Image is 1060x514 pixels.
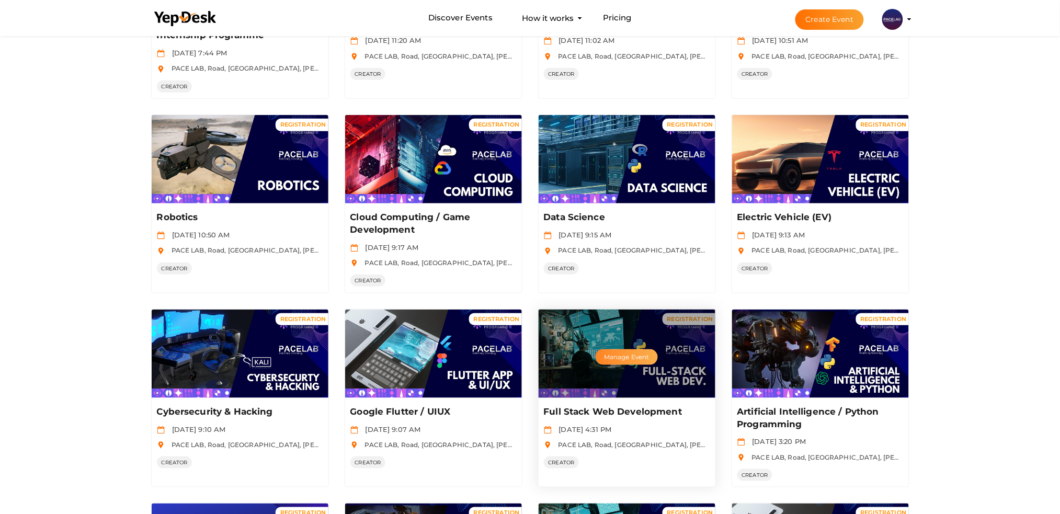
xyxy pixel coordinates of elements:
[795,9,864,30] button: Create Event
[350,275,386,287] span: CREATOR
[166,246,732,254] span: PACE LAB, Road, [GEOGRAPHIC_DATA], [PERSON_NAME][GEOGRAPHIC_DATA], [GEOGRAPHIC_DATA], [GEOGRAPHIC...
[360,259,925,267] span: PACE LAB, Road, [GEOGRAPHIC_DATA], [PERSON_NAME][GEOGRAPHIC_DATA], [GEOGRAPHIC_DATA], [GEOGRAPHIC...
[737,232,745,239] img: calendar.svg
[167,49,227,57] span: [DATE] 7:44 PM
[737,53,745,61] img: location.svg
[157,50,165,58] img: calendar.svg
[554,425,612,433] span: [DATE] 4:31 PM
[350,259,358,267] img: location.svg
[157,211,320,224] p: Robotics
[428,8,493,28] a: Discover Events
[350,456,386,469] span: CREATOR
[350,406,514,418] p: Google Flutter / UIUX
[157,81,192,93] span: CREATOR
[544,68,579,80] span: CREATOR
[167,231,230,239] span: [DATE] 10:50 AM
[737,469,773,481] span: CREATOR
[544,441,552,449] img: location.svg
[747,231,805,239] span: [DATE] 9:13 AM
[747,36,808,44] span: [DATE] 10:51 AM
[157,456,192,469] span: CREATOR
[167,425,226,433] span: [DATE] 9:10 AM
[789,349,851,365] button: Manage Event
[157,426,165,434] img: calendar.svg
[737,454,745,462] img: location.svg
[209,155,270,170] button: Manage Event
[360,52,925,60] span: PACE LAB, Road, [GEOGRAPHIC_DATA], [PERSON_NAME][GEOGRAPHIC_DATA], [GEOGRAPHIC_DATA], [GEOGRAPHIC...
[157,262,192,275] span: CREATOR
[519,8,577,28] button: How it works
[402,155,464,170] button: Manage Event
[402,349,464,365] button: Manage Event
[544,262,579,275] span: CREATOR
[350,68,386,80] span: CREATOR
[166,64,732,72] span: PACE LAB, Road, [GEOGRAPHIC_DATA], [PERSON_NAME][GEOGRAPHIC_DATA], [GEOGRAPHIC_DATA], [GEOGRAPHIC...
[157,232,165,239] img: calendar.svg
[350,37,358,45] img: calendar.svg
[157,65,165,73] img: location.svg
[360,425,421,433] span: [DATE] 9:07 AM
[737,37,745,45] img: calendar.svg
[882,9,903,30] img: ACg8ocL0kAMv6lbQGkAvZffMI2AGMQOEcunBVH5P4FVoqBXGP4BOzjY=s100
[747,437,806,446] span: [DATE] 3:20 PM
[789,155,851,170] button: Manage Event
[544,232,552,239] img: calendar.svg
[166,441,732,449] span: PACE LAB, Road, [GEOGRAPHIC_DATA], [PERSON_NAME][GEOGRAPHIC_DATA], [GEOGRAPHIC_DATA], [GEOGRAPHIC...
[737,211,901,224] p: Electric Vehicle (EV)
[737,438,745,446] img: calendar.svg
[157,247,165,255] img: location.svg
[544,211,707,224] p: Data Science
[350,426,358,434] img: calendar.svg
[737,247,745,255] img: location.svg
[350,53,358,61] img: location.svg
[209,349,270,365] button: Manage Event
[603,8,632,28] a: Pricing
[596,349,657,365] button: Manage Event
[737,406,901,431] p: Artificial Intelligence / Python Programming
[554,231,612,239] span: [DATE] 9:15 AM
[350,441,358,449] img: location.svg
[157,406,320,418] p: Cybersecurity & Hacking
[360,243,419,252] span: [DATE] 9:17 AM
[360,441,925,449] span: PACE LAB, Road, [GEOGRAPHIC_DATA], [PERSON_NAME][GEOGRAPHIC_DATA], [GEOGRAPHIC_DATA], [GEOGRAPHIC...
[544,456,579,469] span: CREATOR
[737,262,773,275] span: CREATOR
[350,244,358,252] img: calendar.svg
[544,53,552,61] img: location.svg
[360,36,421,44] span: [DATE] 11:20 AM
[350,211,514,236] p: Cloud Computing / Game Development
[544,247,552,255] img: location.svg
[157,441,165,449] img: location.svg
[596,155,657,170] button: Manage Event
[544,426,552,434] img: calendar.svg
[544,37,552,45] img: calendar.svg
[737,68,773,80] span: CREATOR
[554,36,615,44] span: [DATE] 11:02 AM
[544,406,707,418] p: Full Stack Web Development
